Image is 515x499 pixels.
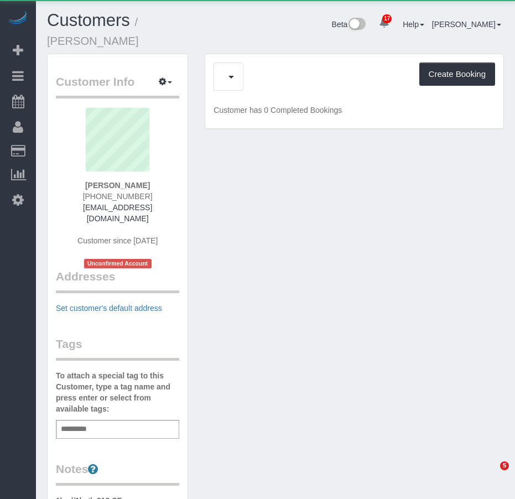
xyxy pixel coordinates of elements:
span: 17 [382,14,392,23]
span: Customer since [DATE] [77,236,158,245]
a: Customers [47,11,130,30]
strong: [PERSON_NAME] [85,181,150,190]
a: 17 [373,11,395,35]
button: Create Booking [419,63,495,86]
img: New interface [347,18,366,32]
a: [EMAIL_ADDRESS][DOMAIN_NAME] [83,203,152,223]
legend: Customer Info [56,74,179,98]
img: Automaid Logo [7,11,29,27]
legend: Tags [56,336,179,361]
label: To attach a special tag to this Customer, type a tag name and press enter or select from availabl... [56,370,179,414]
a: Beta [332,20,366,29]
iframe: Intercom live chat [477,461,504,488]
legend: Notes [56,461,179,486]
span: Unconfirmed Account [84,259,152,268]
a: Set customer's default address [56,304,162,313]
span: [PHONE_NUMBER] [83,192,153,201]
p: Customer has 0 Completed Bookings [214,105,495,116]
a: Help [403,20,424,29]
a: [PERSON_NAME] [432,20,501,29]
span: 5 [500,461,509,470]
